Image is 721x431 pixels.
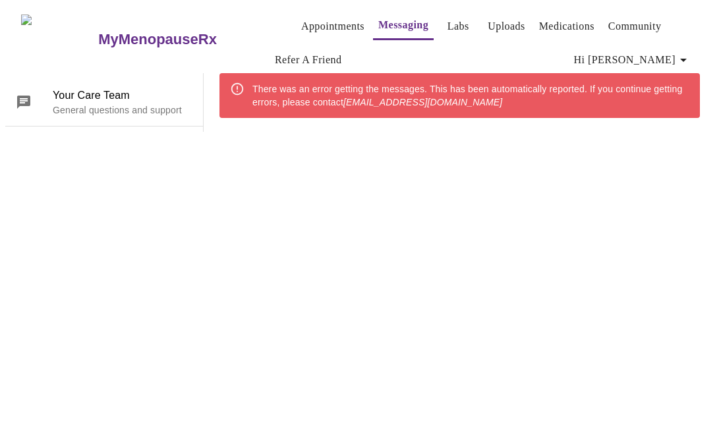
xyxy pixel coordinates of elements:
p: General questions and support [53,103,192,117]
span: Your Care Team [53,88,192,103]
a: Community [608,17,662,36]
img: MyMenopauseRx Logo [21,14,97,64]
span: Hi [PERSON_NAME] [574,51,691,69]
button: Labs [437,13,479,40]
h3: MyMenopauseRx [98,31,217,48]
a: Appointments [301,17,364,36]
button: Community [603,13,667,40]
button: Uploads [482,13,531,40]
a: Labs [447,17,469,36]
a: Uploads [488,17,525,36]
button: Messaging [373,12,434,40]
a: Refer a Friend [275,51,342,69]
em: [EMAIL_ADDRESS][DOMAIN_NAME] [343,97,502,107]
div: Your Care TeamGeneral questions and support [5,78,203,126]
a: MyMenopauseRx [97,16,270,63]
button: Medications [534,13,600,40]
button: Appointments [296,13,370,40]
a: Messaging [378,16,428,34]
button: Refer a Friend [270,47,347,73]
div: There was an error getting the messages. This has been automatically reported. If you continue ge... [252,77,689,114]
a: Medications [539,17,594,36]
button: Hi [PERSON_NAME] [569,47,697,73]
